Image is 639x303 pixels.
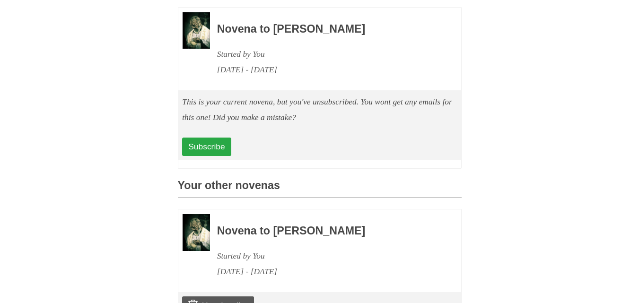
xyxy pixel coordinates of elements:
div: [DATE] - [DATE] [217,62,436,78]
div: Started by You [217,248,436,264]
h3: Novena to [PERSON_NAME] [217,225,436,237]
div: Started by You [217,46,436,62]
div: [DATE] - [DATE] [217,264,436,279]
img: Novena image [183,214,210,251]
h3: Your other novenas [178,180,462,198]
a: Subscribe [182,138,231,156]
h3: Novena to [PERSON_NAME] [217,23,436,35]
em: This is your current novena, but you've unsubscribed. You wont get any emails for this one! Did y... [182,97,452,122]
img: Novena image [183,12,210,49]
